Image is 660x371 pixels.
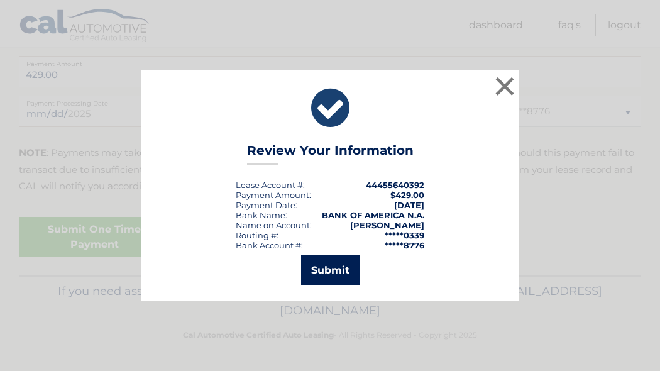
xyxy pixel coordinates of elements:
h3: Review Your Information [247,143,414,165]
span: Payment Date [236,200,295,210]
strong: BANK OF AMERICA N.A. [322,210,424,220]
div: Payment Amount: [236,190,311,200]
span: $429.00 [390,190,424,200]
div: Routing #: [236,230,278,240]
strong: 44455640392 [366,180,424,190]
div: Bank Account #: [236,240,303,250]
button: Submit [301,255,360,285]
div: Lease Account #: [236,180,305,190]
div: Name on Account: [236,220,312,230]
div: Bank Name: [236,210,287,220]
button: × [492,74,517,99]
strong: [PERSON_NAME] [350,220,424,230]
span: [DATE] [394,200,424,210]
div: : [236,200,297,210]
